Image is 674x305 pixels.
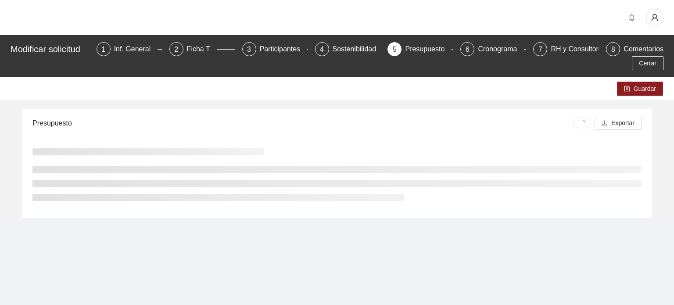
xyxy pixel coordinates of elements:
[315,42,381,56] div: 4Sostenibilidad
[32,111,573,136] div: Presupuesto
[606,42,663,56] div: 8Comentarios
[187,42,217,56] div: Ficha T
[11,42,91,56] div: Modificar solicitud
[97,42,162,56] div: 1Inf. General
[639,58,656,68] span: Cerrar
[478,42,524,56] div: Cronograma
[625,11,639,25] button: bell
[114,42,158,56] div: Inf. General
[387,42,453,56] div: 5Presupuesto
[624,42,663,56] div: Comentarios
[405,42,452,56] div: Presupuesto
[579,120,585,126] span: loading
[646,9,663,26] button: user
[551,42,613,56] div: RH y Consultores
[595,116,642,130] button: downloadExportar
[260,42,308,56] div: Participantes
[393,46,397,53] span: 5
[634,84,656,93] span: Guardar
[533,42,599,56] div: 7RH y Consultores
[611,46,615,53] span: 8
[320,46,324,53] span: 4
[602,120,608,127] span: download
[632,56,663,70] button: Cerrar
[466,46,470,53] span: 6
[174,46,178,53] span: 2
[101,46,105,53] span: 1
[538,46,542,53] span: 7
[169,42,235,56] div: 2Ficha T
[646,14,663,22] span: user
[624,86,630,93] span: save
[611,118,635,128] span: Exportar
[460,42,526,56] div: 6Cronograma
[333,42,384,56] div: Sostenibilidad
[617,82,663,96] button: saveGuardar
[242,42,308,56] div: 3Participantes
[625,14,638,21] span: bell
[247,46,251,53] span: 3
